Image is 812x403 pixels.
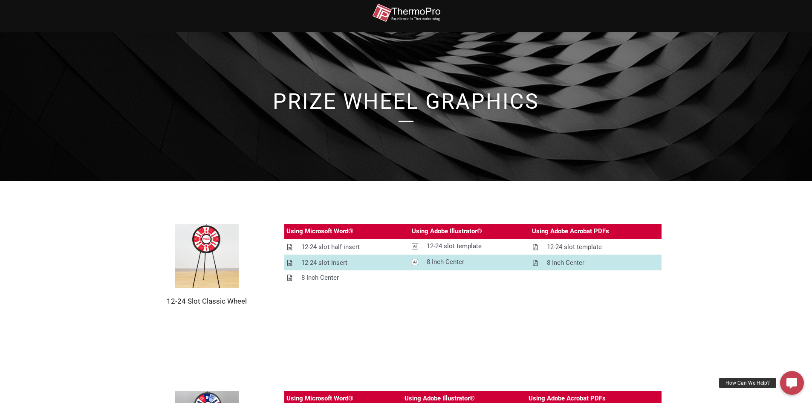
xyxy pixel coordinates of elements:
div: 8 Inch Center [301,273,339,283]
div: 12-24 slot template [547,242,602,252]
div: How Can We Help? [719,378,776,388]
div: 8 Inch Center [427,257,464,267]
a: 12-24 slot template [530,240,662,255]
a: 12-24 slot template [410,239,530,254]
div: 8 Inch Center [547,258,584,268]
div: 12-24 slot Insert [301,258,347,268]
h1: prize Wheel Graphics [163,91,649,112]
div: Using Adobe Acrobat PDFs [532,226,609,237]
a: 12-24 slot half insert [284,240,410,255]
a: 12-24 slot Insert [284,255,410,270]
h2: 12-24 Slot Classic Wheel [150,296,263,306]
div: 12-24 slot half insert [301,242,360,252]
a: 8 Inch Center [284,270,410,285]
div: Using Adobe Illustrator® [412,226,482,237]
a: 8 Inch Center [530,255,662,270]
div: Using Microsoft Word® [286,226,353,237]
div: 12-24 slot template [427,241,482,252]
img: thermopro-logo-non-iso [372,3,440,23]
a: 8 Inch Center [410,255,530,270]
a: How Can We Help? [780,371,804,395]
